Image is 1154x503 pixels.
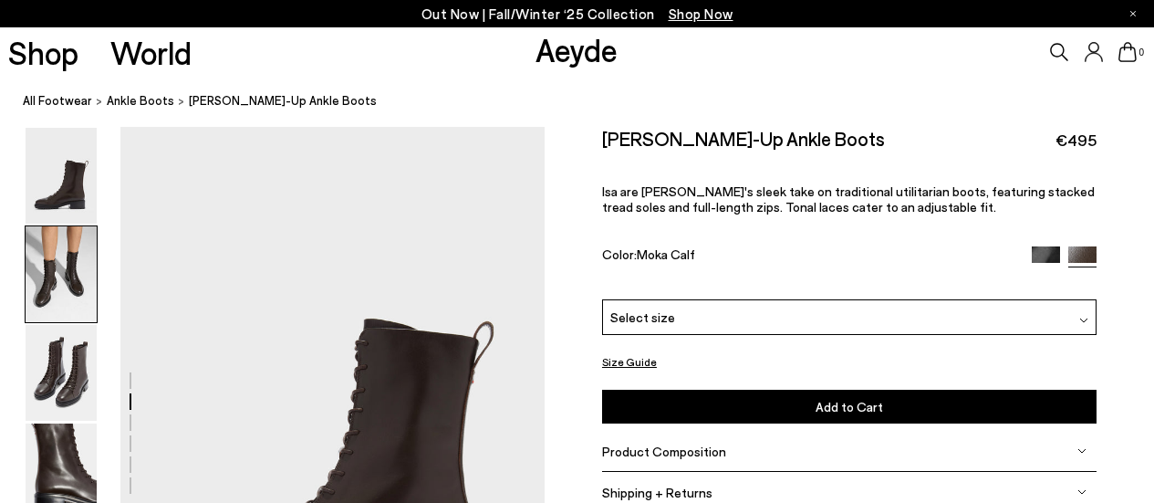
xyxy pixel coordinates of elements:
a: 0 [1118,42,1137,62]
img: svg%3E [1077,446,1086,456]
span: Navigate to /collections/new-in [669,5,733,22]
span: ankle boots [107,93,174,108]
div: Color: [602,246,1016,267]
img: svg%3E [1079,316,1088,325]
span: €495 [1055,129,1097,152]
span: [PERSON_NAME]-Up Ankle Boots [189,91,377,110]
a: All Footwear [23,91,92,110]
img: svg%3E [1077,487,1086,497]
span: Shipping + Returns [602,485,712,500]
p: Out Now | Fall/Winter ‘25 Collection [421,3,733,26]
img: Isa Lace-Up Ankle Boots - Image 2 [26,226,97,322]
a: ankle boots [107,91,174,110]
span: Add to Cart [816,399,883,414]
h2: [PERSON_NAME]-Up Ankle Boots [602,127,885,150]
span: Product Composition [602,444,726,459]
a: World [110,37,192,68]
span: 0 [1137,47,1146,58]
span: Isa are [PERSON_NAME]'s sleek take on traditional utilitarian boots, featuring stacked tread sole... [602,183,1095,215]
button: Add to Cart [602,390,1097,424]
button: Size Guide [602,351,657,373]
nav: breadcrumb [23,77,1154,127]
span: Moka Calf [637,246,695,262]
span: Select size [610,308,675,327]
a: Shop [8,37,78,68]
a: Aeyde [535,30,618,68]
img: Isa Lace-Up Ankle Boots - Image 1 [26,128,97,224]
img: Isa Lace-Up Ankle Boots - Image 3 [26,325,97,421]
